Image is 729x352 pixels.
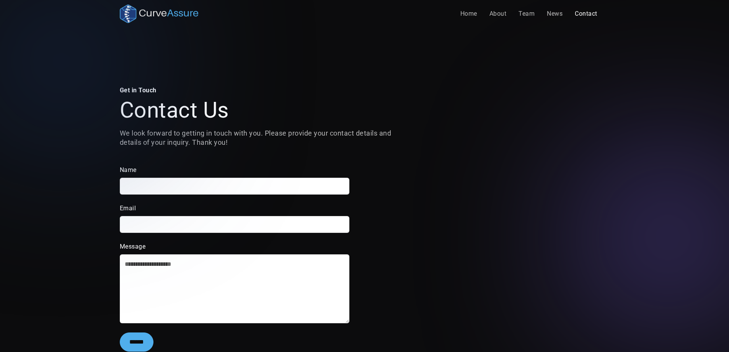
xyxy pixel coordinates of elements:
[120,165,349,175] label: Name
[569,6,603,21] a: Contact
[120,86,414,95] div: Get in Touch
[120,242,349,251] label: Message
[454,6,483,21] a: Home
[512,6,541,21] a: Team
[120,98,414,123] h1: Contact Us
[120,129,414,147] p: We look forward to getting in touch with you. Please provide your contact details and details of ...
[483,6,513,21] a: About
[120,204,349,213] label: Email
[541,6,569,21] a: News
